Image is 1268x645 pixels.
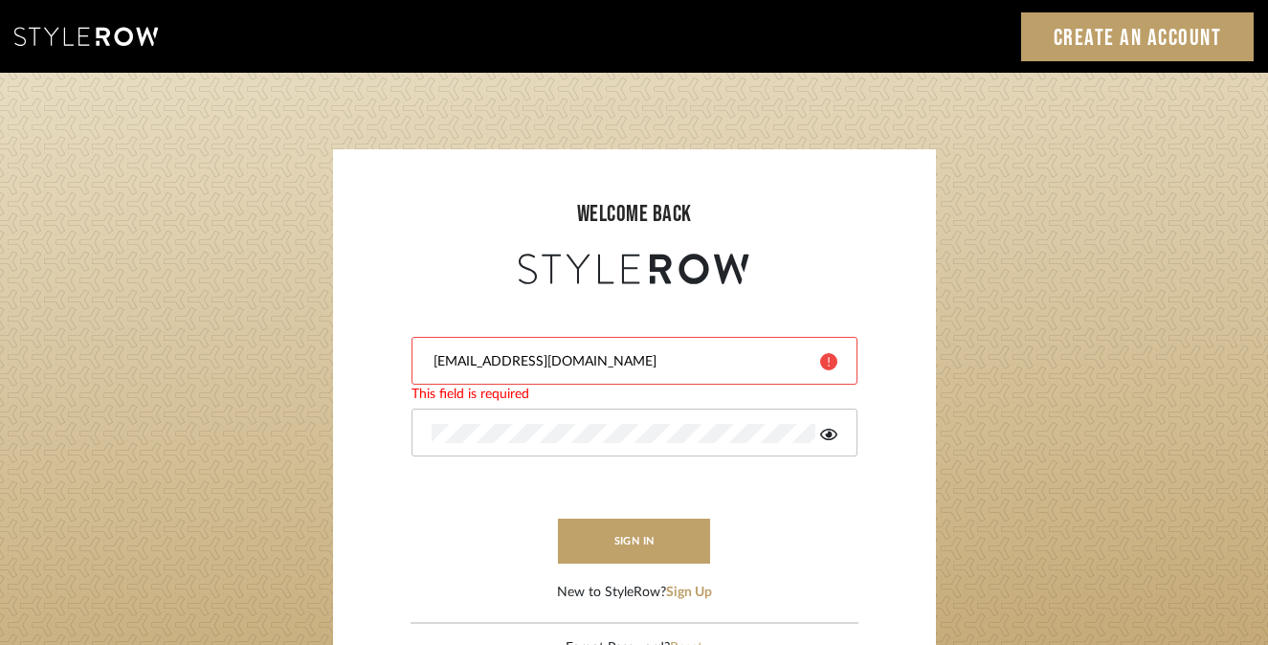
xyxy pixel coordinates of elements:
[558,519,711,564] button: sign in
[666,583,712,603] button: Sign Up
[352,197,917,232] div: welcome back
[432,352,806,371] input: Email Address
[1021,12,1255,61] a: Create an Account
[412,385,857,405] div: This field is required
[557,583,712,603] div: New to StyleRow?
